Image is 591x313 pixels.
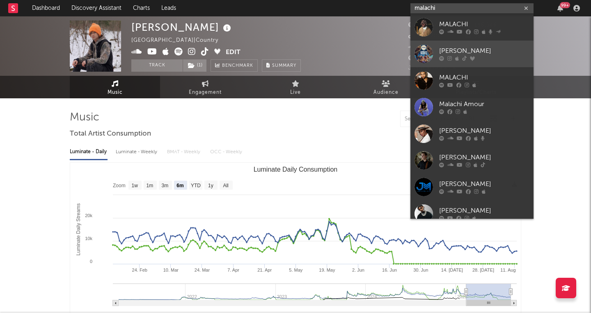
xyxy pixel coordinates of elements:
[208,183,213,188] text: 1y
[222,61,253,71] span: Benchmark
[160,76,250,98] a: Engagement
[439,206,529,216] div: [PERSON_NAME]
[319,268,335,272] text: 19. May
[250,76,341,98] a: Live
[439,153,529,163] div: [PERSON_NAME]
[272,64,296,68] span: Summary
[439,179,529,189] div: [PERSON_NAME]
[131,59,183,72] button: Track
[70,76,160,98] a: Music
[227,268,239,272] text: 7. Apr
[163,268,179,272] text: 10. Mar
[116,145,159,159] div: Luminate - Weekly
[410,41,534,67] a: [PERSON_NAME]
[401,116,487,122] input: Search by song name or URL
[439,73,529,83] div: MALACHI
[352,268,364,272] text: 2. Jun
[373,88,399,98] span: Audience
[262,59,301,72] button: Summary
[382,268,397,272] text: 16. Jun
[408,45,428,50] span: 439
[560,2,570,8] div: 99 +
[441,268,463,272] text: 14. [DATE]
[472,268,494,272] text: 28. [DATE]
[223,183,228,188] text: All
[131,20,233,34] div: [PERSON_NAME]
[413,268,428,272] text: 30. Jun
[211,59,258,72] a: Benchmark
[85,236,92,241] text: 10k
[76,203,81,255] text: Luminate Daily Streams
[439,126,529,136] div: [PERSON_NAME]
[162,183,169,188] text: 3m
[147,183,153,188] text: 1m
[183,59,206,72] button: (1)
[410,174,534,200] a: [PERSON_NAME]
[408,34,441,39] span: 468,700
[113,183,126,188] text: Zoom
[290,88,301,98] span: Live
[410,147,534,174] a: [PERSON_NAME]
[226,48,241,58] button: Edit
[191,183,201,188] text: YTD
[500,268,515,272] text: 11. Aug
[132,268,147,272] text: 24. Feb
[90,259,92,264] text: 0
[439,20,529,29] div: MALACHI
[408,23,438,28] span: 44,087
[408,56,488,61] span: 89,479 Monthly Listeners
[410,200,534,227] a: [PERSON_NAME]
[410,94,534,120] a: Malachi Amour
[70,145,108,159] div: Luminate - Daily
[131,36,228,45] div: [GEOGRAPHIC_DATA] | Country
[341,76,431,98] a: Audience
[195,268,210,272] text: 24. Mar
[254,166,338,173] text: Luminate Daily Consumption
[408,66,456,71] span: Jump Score: 41.8
[439,100,529,109] div: Malachi Amour
[289,268,303,272] text: 5. May
[439,46,529,56] div: [PERSON_NAME]
[410,120,534,147] a: [PERSON_NAME]
[85,213,92,218] text: 20k
[410,3,534,14] input: Search for artists
[183,59,207,72] span: ( 1 )
[108,88,123,98] span: Music
[410,67,534,94] a: MALACHI
[257,268,272,272] text: 21. Apr
[132,183,138,188] text: 1w
[557,5,563,11] button: 99+
[70,129,151,139] span: Total Artist Consumption
[189,88,222,98] span: Engagement
[176,183,183,188] text: 6m
[410,14,534,41] a: MALACHI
